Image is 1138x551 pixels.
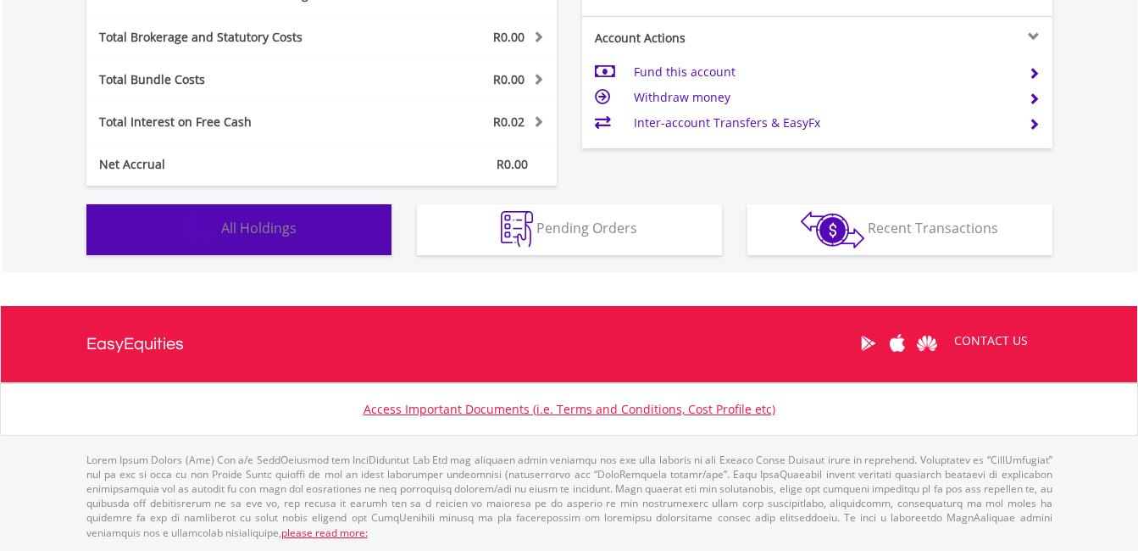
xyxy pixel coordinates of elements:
a: please read more: [281,526,368,540]
span: Recent Transactions [868,219,998,237]
a: Apple [883,317,913,370]
img: transactions-zar-wht.png [801,211,864,248]
button: Pending Orders [417,204,722,255]
div: Account Actions [582,30,818,47]
a: EasyEquities [86,306,184,382]
img: pending_instructions-wht.png [501,211,533,248]
span: Pending Orders [536,219,637,237]
button: Recent Transactions [747,204,1052,255]
td: Fund this account [634,59,1014,85]
span: R0.00 [497,156,528,172]
td: Inter-account Transfers & EasyFx [634,110,1014,136]
div: Total Bundle Costs [86,71,361,88]
a: Huawei [913,317,942,370]
a: Access Important Documents (i.e. Terms and Conditions, Cost Profile etc) [364,401,775,417]
span: All Holdings [221,219,297,237]
td: Withdraw money [634,85,1014,110]
p: Lorem Ipsum Dolors (Ame) Con a/e SeddOeiusmod tem InciDiduntut Lab Etd mag aliquaen admin veniamq... [86,453,1052,540]
span: R0.02 [493,114,525,130]
span: R0.00 [493,71,525,87]
button: All Holdings [86,204,391,255]
a: CONTACT US [942,317,1040,365]
div: Total Brokerage and Statutory Costs [86,29,361,46]
div: Net Accrual [86,156,361,173]
span: R0.00 [493,29,525,45]
div: Total Interest on Free Cash [86,114,361,131]
img: holdings-wht.png [181,211,218,248]
a: Google Play [853,317,883,370]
